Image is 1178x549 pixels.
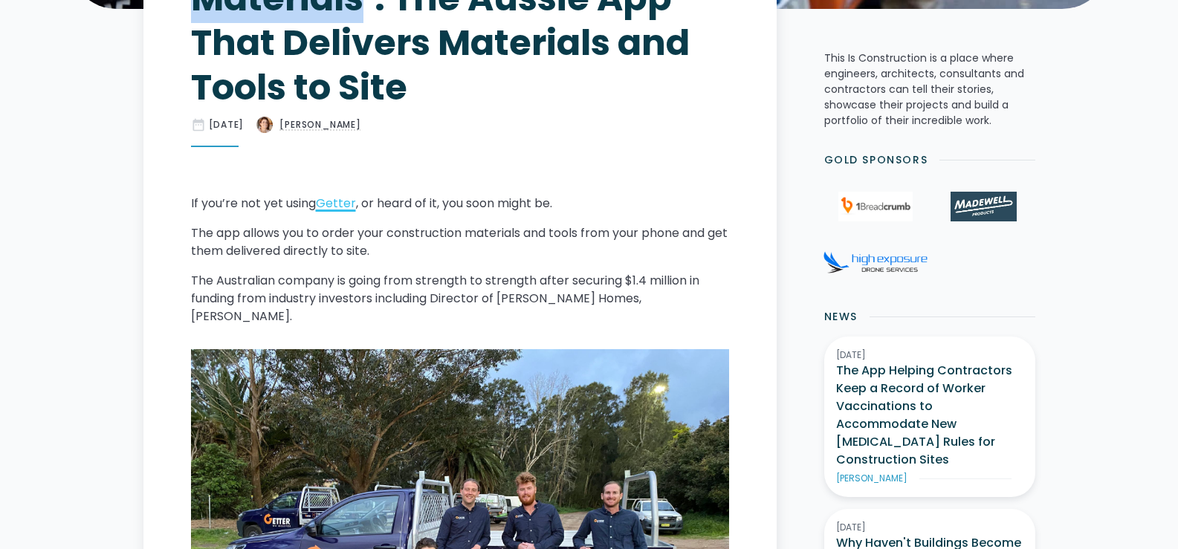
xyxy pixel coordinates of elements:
[951,192,1016,221] img: Madewell Products
[191,224,729,260] p: The app allows you to order your construction materials and tools from your phone and get them de...
[191,117,206,132] div: date_range
[838,192,913,221] img: 1Breadcrumb
[824,337,1035,497] a: [DATE]The App Helping Contractors Keep a Record of Worker Vaccinations to Accommodate New [MEDICA...
[256,116,274,134] img: ‘Uber Eats for Construction Materials’: The Aussie App That Delivers Materials and Tools to Site
[191,195,729,212] p: If you’re not yet using , or heard of it, you soon might be.
[209,118,245,131] div: [DATE]
[823,251,928,273] img: High Exposure
[824,309,858,325] h2: News
[256,116,360,134] a: [PERSON_NAME]
[279,118,360,131] div: [PERSON_NAME]
[836,348,1023,362] div: [DATE]
[191,272,729,325] p: The Australian company is going from strength to strength after securing $1.4 million in funding ...
[824,152,928,168] h2: Gold Sponsors
[836,472,907,485] div: [PERSON_NAME]
[824,51,1035,129] p: This Is Construction is a place where engineers, architects, consultants and contractors can tell...
[836,362,1023,469] h3: The App Helping Contractors Keep a Record of Worker Vaccinations to Accommodate New [MEDICAL_DATA...
[316,195,356,212] a: Getter
[836,521,1023,534] div: [DATE]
